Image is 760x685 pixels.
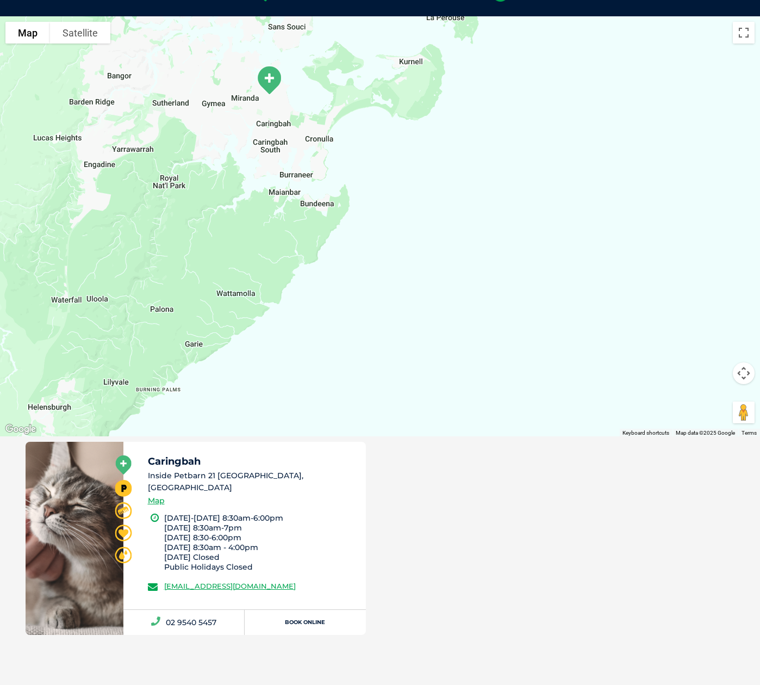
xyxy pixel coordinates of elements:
[164,582,296,590] a: [EMAIL_ADDRESS][DOMAIN_NAME]
[148,470,357,493] li: Inside Petbarn 21 [GEOGRAPHIC_DATA], [GEOGRAPHIC_DATA]
[148,495,165,507] a: Map
[742,430,757,436] a: Terms (opens in new tab)
[3,422,39,436] a: Open this area in Google Maps (opens a new window)
[251,61,287,100] div: Caringbah
[622,429,669,437] button: Keyboard shortcuts
[5,22,50,44] button: Show street map
[123,610,245,635] a: 02 9540 5457
[148,456,357,466] h5: Caringbah
[733,402,755,423] button: Drag Pegman onto the map to open Street View
[3,422,39,436] img: Google
[733,362,755,384] button: Map camera controls
[676,430,735,436] span: Map data ©2025 Google
[733,22,755,44] button: Toggle fullscreen view
[245,610,366,635] a: Book Online
[50,22,110,44] button: Show satellite imagery
[164,513,357,572] li: [DATE]-[DATE] 8:30am-6:00pm [DATE] 8:30am-7pm [DATE] 8:30-6:00pm [DATE] 8:30am - 4:00pm [DATE] Cl...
